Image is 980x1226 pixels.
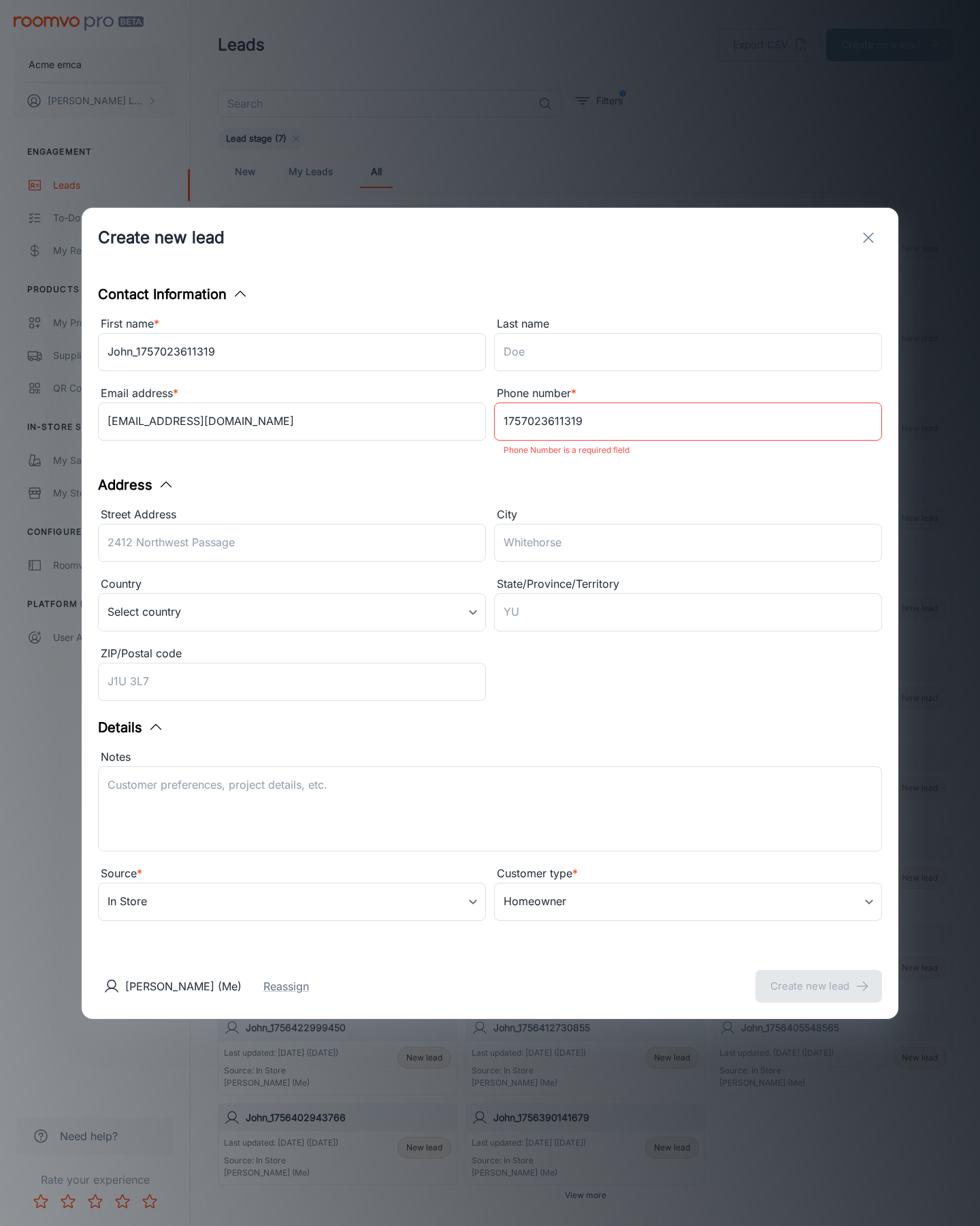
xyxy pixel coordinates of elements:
div: Source [98,865,486,883]
div: ZIP/Postal code [98,645,486,663]
button: Address [98,475,174,495]
input: Whitehorse [494,524,882,562]
input: John [98,333,486,371]
button: Details [98,717,164,738]
input: YU [494,593,882,631]
button: Contact Information [98,284,248,304]
p: Phone Number is a required field [504,442,872,458]
div: City [494,506,882,524]
div: Customer type [494,865,882,883]
div: In Store [98,883,486,921]
div: Street Address [98,506,486,524]
button: exit [855,224,882,251]
div: Select country [98,593,486,631]
div: State/Province/Territory [494,576,882,593]
p: [PERSON_NAME] (Me) [125,978,242,994]
div: Last name [494,315,882,333]
div: First name [98,315,486,333]
h1: Create new lead [98,225,225,250]
div: Phone number [494,385,882,403]
input: myname@example.com [98,403,486,441]
div: Homeowner [494,883,882,921]
div: Email address [98,385,486,403]
input: 2412 Northwest Passage [98,524,486,562]
button: Reassign [263,978,309,994]
div: Notes [98,749,882,766]
input: Doe [494,333,882,371]
input: J1U 3L7 [98,663,486,701]
input: +1 439-123-4567 [494,403,882,441]
div: Country [98,576,486,593]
